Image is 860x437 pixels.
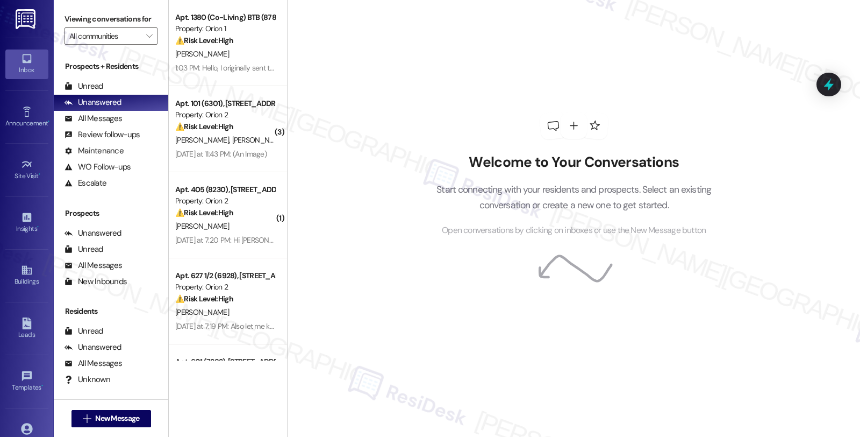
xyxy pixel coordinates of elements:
[37,223,39,231] span: •
[175,221,229,231] span: [PERSON_NAME]
[175,208,233,217] strong: ⚠️ Risk Level: High
[175,281,275,293] div: Property: Orion 2
[64,276,127,287] div: New Inbounds
[64,81,103,92] div: Unread
[64,358,122,369] div: All Messages
[16,9,38,29] img: ResiDesk Logo
[175,195,275,207] div: Property: Orion 2
[420,182,728,213] p: Start connecting with your residents and prospects. Select an existing conversation or create a n...
[64,244,103,255] div: Unread
[64,260,122,271] div: All Messages
[71,410,151,427] button: New Message
[54,306,168,317] div: Residents
[175,122,233,131] strong: ⚠️ Risk Level: High
[442,224,706,237] span: Open conversations by clicking on inboxes or use the New Message button
[54,208,168,219] div: Prospects
[64,178,106,189] div: Escalate
[232,135,289,145] span: [PERSON_NAME]
[5,208,48,237] a: Insights •
[175,307,229,317] span: [PERSON_NAME]
[39,171,40,178] span: •
[95,413,139,424] span: New Message
[64,342,121,353] div: Unanswered
[175,23,275,34] div: Property: Orion 1
[5,50,48,79] a: Inbox
[64,161,131,173] div: WO Follow-ups
[5,314,48,343] a: Leads
[5,156,48,185] a: Site Visit •
[64,374,110,385] div: Unknown
[175,98,275,109] div: Apt. 101 (6301), [STREET_ADDRESS]
[175,356,275,368] div: Apt. 601 (7383), [STREET_ADDRESS]
[5,261,48,290] a: Buildings
[146,32,152,40] i: 
[41,382,43,390] span: •
[5,367,48,396] a: Templates •
[54,61,168,72] div: Prospects + Residents
[175,135,232,145] span: [PERSON_NAME]
[175,36,233,45] strong: ⚠️ Risk Level: High
[175,49,229,59] span: [PERSON_NAME]
[175,149,267,159] div: [DATE] at 11:43 PM: (An Image)
[175,109,275,121] div: Property: Orion 2
[175,184,275,195] div: Apt. 405 (8230), [STREET_ADDRESS][PERSON_NAME]
[69,27,140,45] input: All communities
[175,294,233,304] strong: ⚠️ Risk Level: High
[64,326,103,337] div: Unread
[64,129,140,140] div: Review follow-ups
[64,145,124,157] div: Maintenance
[83,414,91,423] i: 
[64,228,121,239] div: Unanswered
[64,11,157,27] label: Viewing conversations for
[175,12,275,23] div: Apt. 1380 (Co-Living) BTB (8788), [STREET_ADDRESS]
[175,270,275,281] div: Apt. 627 1/2 (6928), [STREET_ADDRESS]
[420,154,728,171] h2: Welcome to Your Conversations
[64,113,122,124] div: All Messages
[175,321,405,331] div: [DATE] at 7:19 PM: Also let me know what to do regarding the cockroaches
[64,97,121,108] div: Unanswered
[48,118,49,125] span: •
